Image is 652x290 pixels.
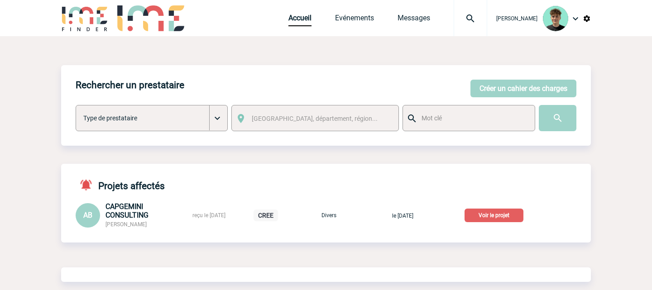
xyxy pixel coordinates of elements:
img: IME-Finder [61,5,108,31]
a: Accueil [288,14,312,26]
span: le [DATE] [392,213,413,219]
span: CAPGEMINI CONSULTING [105,202,149,219]
a: Messages [398,14,430,26]
input: Submit [539,105,576,131]
img: notifications-active-24-px-r.png [79,178,98,191]
a: Evénements [335,14,374,26]
p: Voir le projet [465,209,523,222]
span: reçu le [DATE] [192,212,225,219]
p: CREE [254,209,278,221]
img: 131612-0.png [543,6,568,31]
h4: Projets affectés [76,178,165,191]
span: [PERSON_NAME] [105,221,147,228]
span: AB [83,211,92,219]
a: Voir le projet [465,210,527,219]
p: Divers [306,212,351,219]
span: [GEOGRAPHIC_DATA], département, région... [252,115,378,122]
h4: Rechercher un prestataire [76,80,184,90]
input: Mot clé [419,112,527,124]
span: [PERSON_NAME] [496,15,537,22]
